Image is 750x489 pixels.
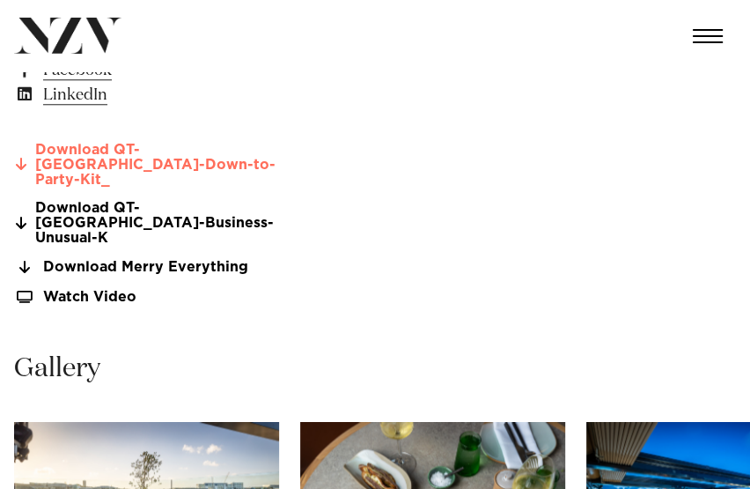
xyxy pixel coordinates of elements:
[14,18,121,54] img: nzv-logo.png
[14,352,100,387] h2: Gallery
[14,290,301,305] a: Watch Video
[14,260,301,276] a: Download Merry Everything
[14,143,301,187] a: Download QT-[GEOGRAPHIC_DATA]-Down-to-Party-Kit_
[14,201,301,245] a: Download QT-[GEOGRAPHIC_DATA]-Business-Unusual-K
[14,83,301,107] a: LinkedIn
